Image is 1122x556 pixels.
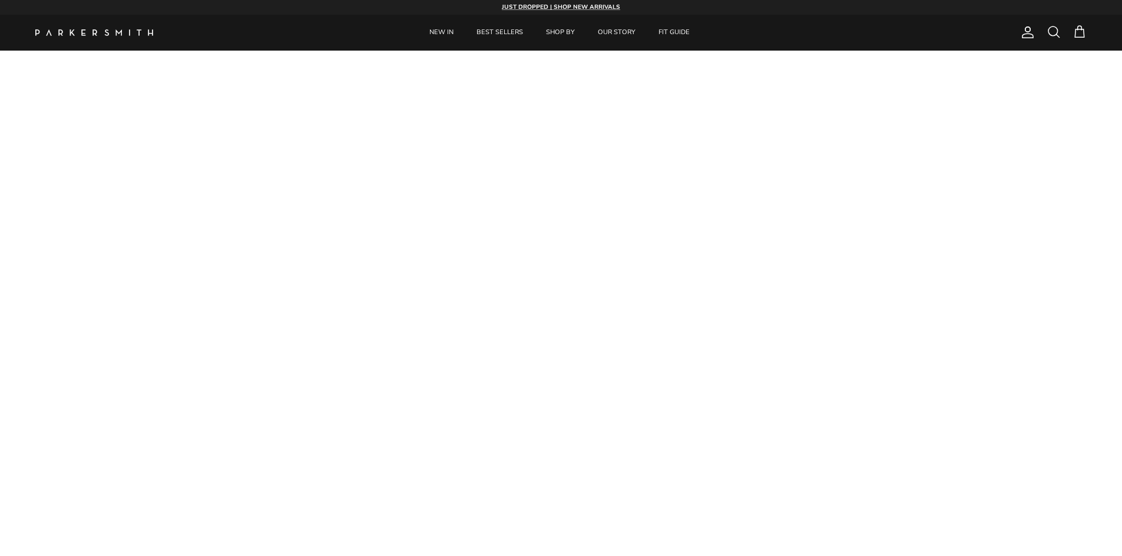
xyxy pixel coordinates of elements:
[1016,25,1035,39] a: Account
[419,15,464,51] a: NEW IN
[502,2,620,11] a: JUST DROPPED | SHOP NEW ARRIVALS
[587,15,646,51] a: OUR STORY
[502,3,620,11] strong: JUST DROPPED | SHOP NEW ARRIVALS
[648,15,700,51] a: FIT GUIDE
[466,15,534,51] a: BEST SELLERS
[35,29,153,36] a: Parker Smith
[176,15,944,51] div: Primary
[535,15,585,51] a: SHOP BY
